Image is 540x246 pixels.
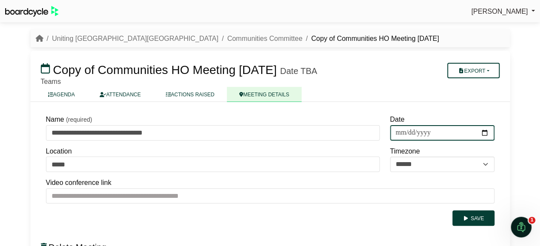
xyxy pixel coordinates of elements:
[447,63,499,78] button: Export
[227,35,302,42] a: Communities Committee
[153,87,227,102] a: ACTIONS RAISED
[390,114,405,125] label: Date
[36,33,439,44] nav: breadcrumb
[227,87,302,102] a: MEETING DETAILS
[52,35,218,42] a: Uniting [GEOGRAPHIC_DATA][GEOGRAPHIC_DATA]
[41,78,61,85] span: Teams
[452,210,494,226] button: Save
[302,33,439,44] li: Copy of Communities HO Meeting [DATE]
[87,87,153,102] a: ATTENDANCE
[471,8,528,15] span: [PERSON_NAME]
[471,6,535,17] a: [PERSON_NAME]
[5,6,58,17] img: BoardcycleBlackGreen-aaafeed430059cb809a45853b8cf6d952af9d84e6e89e1f1685b34bfd5cb7d64.svg
[46,177,112,188] label: Video conference link
[46,146,72,157] label: Location
[66,116,92,123] small: (required)
[46,114,64,125] label: Name
[53,63,277,77] span: Copy of Communities HO Meeting [DATE]
[390,146,420,157] label: Timezone
[280,66,317,76] div: Date TBA
[528,217,535,224] span: 1
[511,217,531,237] iframe: Intercom live chat
[36,87,88,102] a: AGENDA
